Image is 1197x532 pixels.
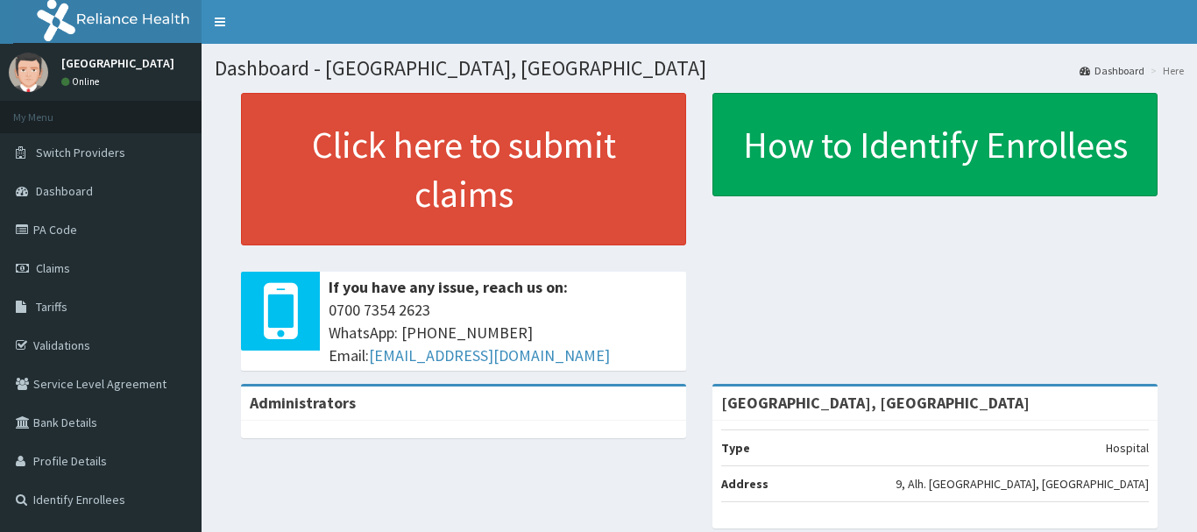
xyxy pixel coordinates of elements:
strong: [GEOGRAPHIC_DATA], [GEOGRAPHIC_DATA] [721,393,1030,413]
span: Claims [36,260,70,276]
p: [GEOGRAPHIC_DATA] [61,57,174,69]
p: Hospital [1106,439,1149,457]
a: [EMAIL_ADDRESS][DOMAIN_NAME] [369,345,610,365]
a: Click here to submit claims [241,93,686,245]
li: Here [1146,63,1184,78]
a: Dashboard [1080,63,1144,78]
span: Tariffs [36,299,67,315]
b: Address [721,476,768,492]
span: 0700 7354 2623 WhatsApp: [PHONE_NUMBER] Email: [329,299,677,366]
b: Administrators [250,393,356,413]
img: User Image [9,53,48,92]
b: Type [721,440,750,456]
a: How to Identify Enrollees [712,93,1158,196]
h1: Dashboard - [GEOGRAPHIC_DATA], [GEOGRAPHIC_DATA] [215,57,1184,80]
span: Dashboard [36,183,93,199]
span: Switch Providers [36,145,125,160]
p: 9, Alh. [GEOGRAPHIC_DATA], [GEOGRAPHIC_DATA] [896,475,1149,493]
b: If you have any issue, reach us on: [329,277,568,297]
a: Online [61,75,103,88]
